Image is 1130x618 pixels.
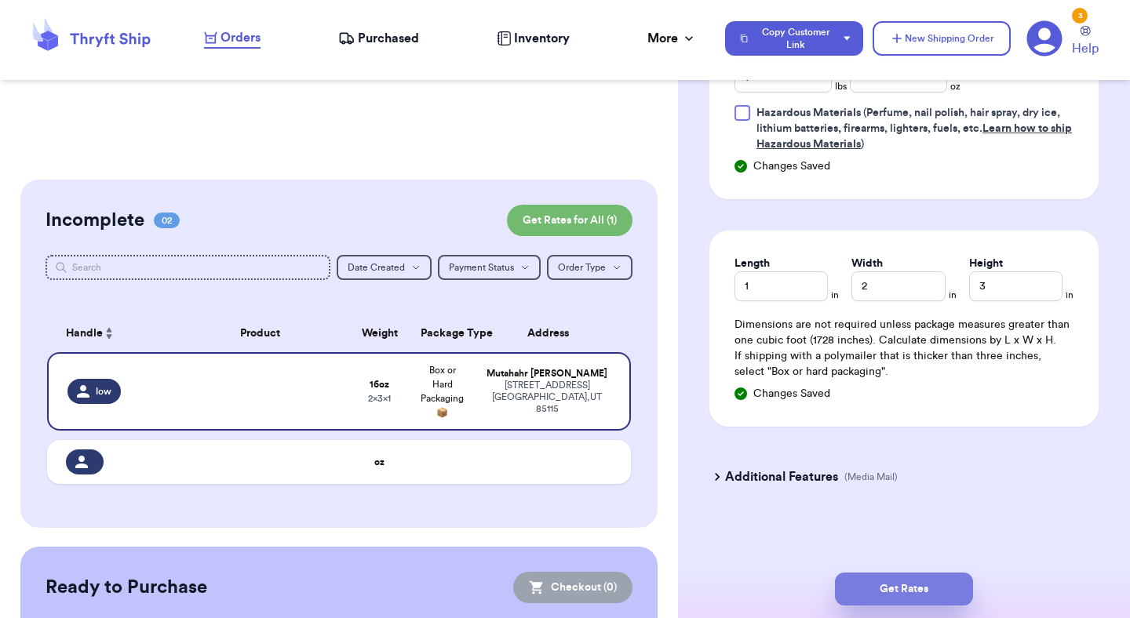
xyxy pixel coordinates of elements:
[348,314,411,352] th: Weight
[734,317,1073,380] div: Dimensions are not required unless package measures greater than one cubic foot (1728 inches). Ca...
[1066,289,1073,301] span: in
[46,255,330,280] input: Search
[374,457,385,467] strong: oz
[831,289,839,301] span: in
[449,263,514,272] span: Payment Status
[338,29,419,48] a: Purchased
[46,208,144,233] h2: Incomplete
[173,314,348,352] th: Product
[950,80,960,93] span: oz
[66,325,103,342] span: Handle
[1026,20,1063,56] a: 3
[725,467,838,486] h3: Additional Features
[483,380,611,415] div: [STREET_ADDRESS] [GEOGRAPHIC_DATA] , UT 85115
[103,324,115,343] button: Sort ascending
[547,255,632,280] button: Order Type
[411,314,474,352] th: Package Type
[507,205,632,236] button: Get Rates for All (1)
[337,255,432,280] button: Date Created
[753,386,830,402] span: Changes Saved
[835,80,847,93] span: lbs
[358,29,419,48] span: Purchased
[348,263,405,272] span: Date Created
[756,107,1072,150] span: (Perfume, nail polish, hair spray, dry ice, lithium batteries, firearms, lighters, fuels, etc. )
[851,256,883,271] label: Width
[421,365,464,417] span: Box or Hard Packaging 📦
[221,28,261,47] span: Orders
[497,29,570,48] a: Inventory
[725,21,863,56] button: Copy Customer Link
[558,263,606,272] span: Order Type
[368,394,391,403] span: 2 x 3 x 1
[438,255,541,280] button: Payment Status
[844,471,898,483] p: (Media Mail)
[835,573,973,605] button: Get Rates
[1072,39,1099,58] span: Help
[734,256,770,271] label: Length
[949,289,957,301] span: in
[756,107,861,118] span: Hazardous Materials
[753,158,830,174] span: Changes Saved
[370,380,389,389] strong: 16 oz
[474,314,631,352] th: Address
[483,368,611,380] div: Mutahahr [PERSON_NAME]
[204,28,261,49] a: Orders
[1072,8,1088,24] div: 3
[647,29,697,48] div: More
[154,213,180,228] span: 02
[96,385,111,398] span: low
[513,572,632,603] button: Checkout (0)
[873,21,1011,56] button: New Shipping Order
[46,575,207,600] h2: Ready to Purchase
[1072,26,1099,58] a: Help
[734,348,1073,380] p: If shipping with a polymailer that is thicker than three inches, select "Box or hard packaging".
[969,256,1003,271] label: Height
[514,29,570,48] span: Inventory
